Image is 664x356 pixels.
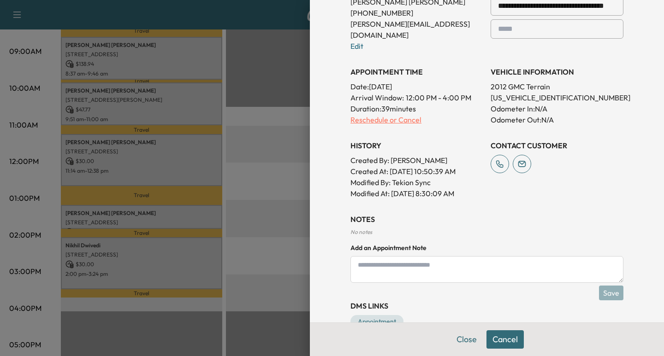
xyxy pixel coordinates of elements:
h3: APPOINTMENT TIME [350,66,483,77]
h3: DMS Links [350,300,623,311]
div: No notes [350,228,623,236]
p: [US_VEHICLE_IDENTIFICATION_NUMBER] [491,92,623,103]
p: [PERSON_NAME][EMAIL_ADDRESS][DOMAIN_NAME] [350,18,483,41]
p: Odometer Out: N/A [491,114,623,125]
a: Edit [350,41,363,51]
h3: VEHICLE INFORMATION [491,66,623,77]
h3: NOTES [350,214,623,225]
p: Modified At : [DATE] 8:30:09 AM [350,188,483,199]
p: Odometer In: N/A [491,103,623,114]
p: Created By : [PERSON_NAME] [350,155,483,166]
p: Duration: 39 minutes [350,103,483,114]
p: Reschedule or Cancel [350,114,483,125]
h3: History [350,140,483,151]
p: Date: [DATE] [350,81,483,92]
p: [PHONE_NUMBER] [350,7,483,18]
p: Arrival Window: [350,92,483,103]
h3: CONTACT CUSTOMER [491,140,623,151]
p: Modified By : Tekion Sync [350,177,483,188]
span: 12:00 PM - 4:00 PM [406,92,471,103]
button: Cancel [486,330,524,349]
a: Appointment [350,315,403,328]
p: 2012 GMC Terrain [491,81,623,92]
p: Created At : [DATE] 10:50:39 AM [350,166,483,177]
button: Close [451,330,483,349]
h4: Add an Appointment Note [350,243,623,252]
